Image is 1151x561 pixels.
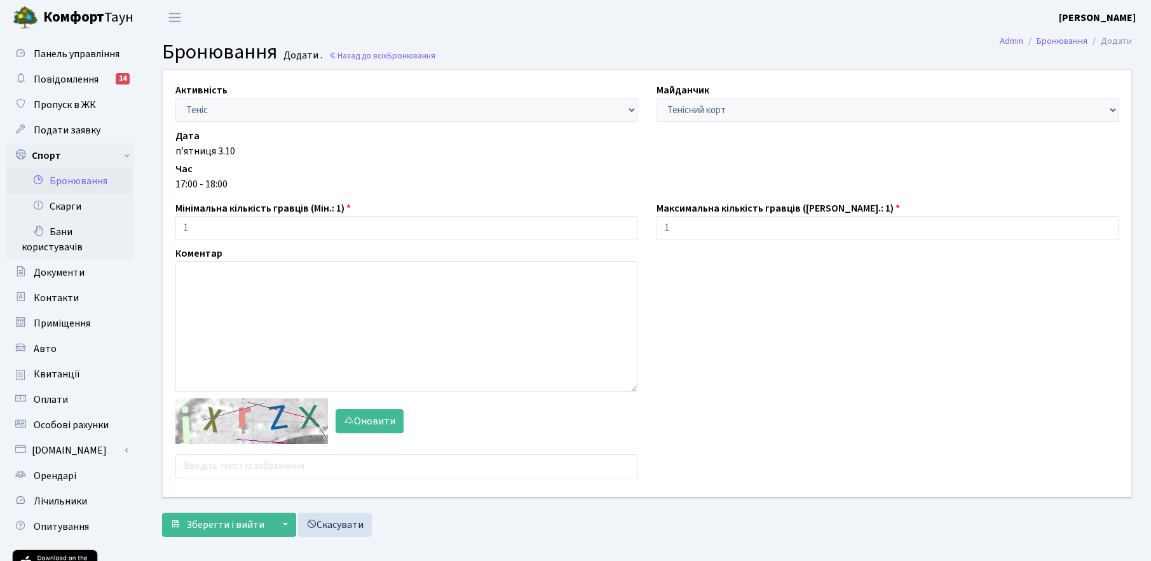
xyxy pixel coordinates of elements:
span: Авто [34,342,57,356]
span: Повідомлення [34,72,99,86]
a: Скасувати [298,513,372,537]
input: Введіть текст із зображення [175,454,637,478]
span: Бронювання [387,50,435,62]
span: Документи [34,266,85,280]
a: Оплати [6,387,133,412]
a: Спорт [6,143,133,168]
span: Подати заявку [34,123,100,137]
span: Особові рахунки [34,418,109,432]
a: Бани користувачів [6,219,133,260]
img: logo.png [13,5,38,30]
span: Таун [43,7,133,29]
a: Admin [1000,34,1023,48]
label: Дата [175,128,200,144]
span: Квитанції [34,367,80,381]
span: Лічильники [34,494,87,508]
a: Квитанції [6,362,133,387]
a: Бронювання [1037,34,1087,48]
nav: breadcrumb [981,28,1151,55]
label: Максимальна кількість гравців ([PERSON_NAME].: 1) [657,201,900,216]
label: Активність [175,83,228,98]
a: Пропуск в ЖК [6,92,133,118]
span: Панель управління [34,47,119,61]
label: Майданчик [657,83,709,98]
label: Коментар [175,246,222,261]
button: Переключити навігацію [159,7,191,28]
span: Оплати [34,393,68,407]
span: Бронювання [162,37,277,67]
small: Додати . [281,50,322,62]
a: Контакти [6,285,133,311]
a: [DOMAIN_NAME] [6,438,133,463]
span: Контакти [34,291,79,305]
label: Мінімальна кількість гравців (Мін.: 1) [175,201,351,216]
li: Додати [1087,34,1132,48]
div: 17:00 - 18:00 [175,177,1119,192]
a: Документи [6,260,133,285]
img: default [175,398,328,444]
button: Зберегти і вийти [162,513,273,537]
span: Зберегти і вийти [186,518,264,532]
a: Опитування [6,514,133,539]
span: Приміщення [34,316,90,330]
div: 14 [116,73,130,84]
button: Оновити [336,409,404,433]
div: п’ятниця 3.10 [175,144,1119,159]
b: [PERSON_NAME] [1059,11,1136,25]
a: Особові рахунки [6,412,133,438]
a: Бронювання [6,168,133,194]
a: Панель управління [6,41,133,67]
a: Подати заявку [6,118,133,143]
span: Пропуск в ЖК [34,98,96,112]
label: Час [175,161,193,177]
span: Опитування [34,520,89,534]
a: Лічильники [6,489,133,514]
a: Приміщення [6,311,133,336]
a: [PERSON_NAME] [1059,10,1136,25]
a: Скарги [6,194,133,219]
a: Назад до всіхБронювання [329,50,435,62]
a: Орендарі [6,463,133,489]
a: Повідомлення14 [6,67,133,92]
b: Комфорт [43,7,104,27]
a: Авто [6,336,133,362]
span: Орендарі [34,469,76,483]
